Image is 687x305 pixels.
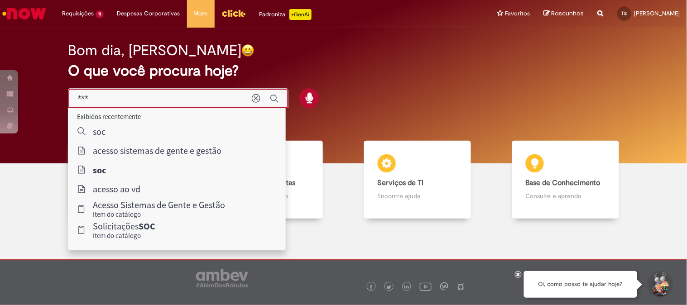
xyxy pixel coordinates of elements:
a: Serviços de TI Encontre ajuda [344,141,492,219]
img: logo_footer_linkedin.png [404,285,409,290]
img: logo_footer_naosei.png [457,282,465,291]
img: ServiceNow [1,5,48,23]
a: Tirar dúvidas Tirar dúvidas com Lupi Assist e Gen Ai [48,141,196,219]
h2: Bom dia, [PERSON_NAME] [68,43,241,58]
a: Rascunhos [544,10,584,18]
span: Requisições [62,9,94,18]
span: [PERSON_NAME] [634,10,680,17]
p: Encontre ajuda [378,191,457,200]
img: happy-face.png [241,44,255,57]
h2: O que você procura hoje? [68,63,619,79]
img: logo_footer_youtube.png [420,281,432,292]
span: TS [622,10,627,16]
span: 11 [96,10,104,18]
p: +GenAi [289,9,312,20]
img: logo_footer_twitter.png [387,285,391,290]
span: Favoritos [505,9,530,18]
button: Iniciar Conversa de Suporte [646,271,673,298]
b: Serviços de TI [378,178,424,187]
img: logo_footer_facebook.png [369,285,374,290]
div: Oi, como posso te ajudar hoje? [524,271,637,298]
p: Consulte e aprenda [526,191,605,200]
span: Despesas Corporativas [117,9,180,18]
span: More [194,9,208,18]
span: Rascunhos [552,9,584,18]
img: logo_footer_workplace.png [440,282,448,291]
img: logo_footer_ambev_rotulo_gray.png [196,269,248,287]
div: Padroniza [259,9,312,20]
b: Base de Conhecimento [526,178,601,187]
img: click_logo_yellow_360x200.png [221,6,246,20]
a: Base de Conhecimento Consulte e aprenda [491,141,639,219]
